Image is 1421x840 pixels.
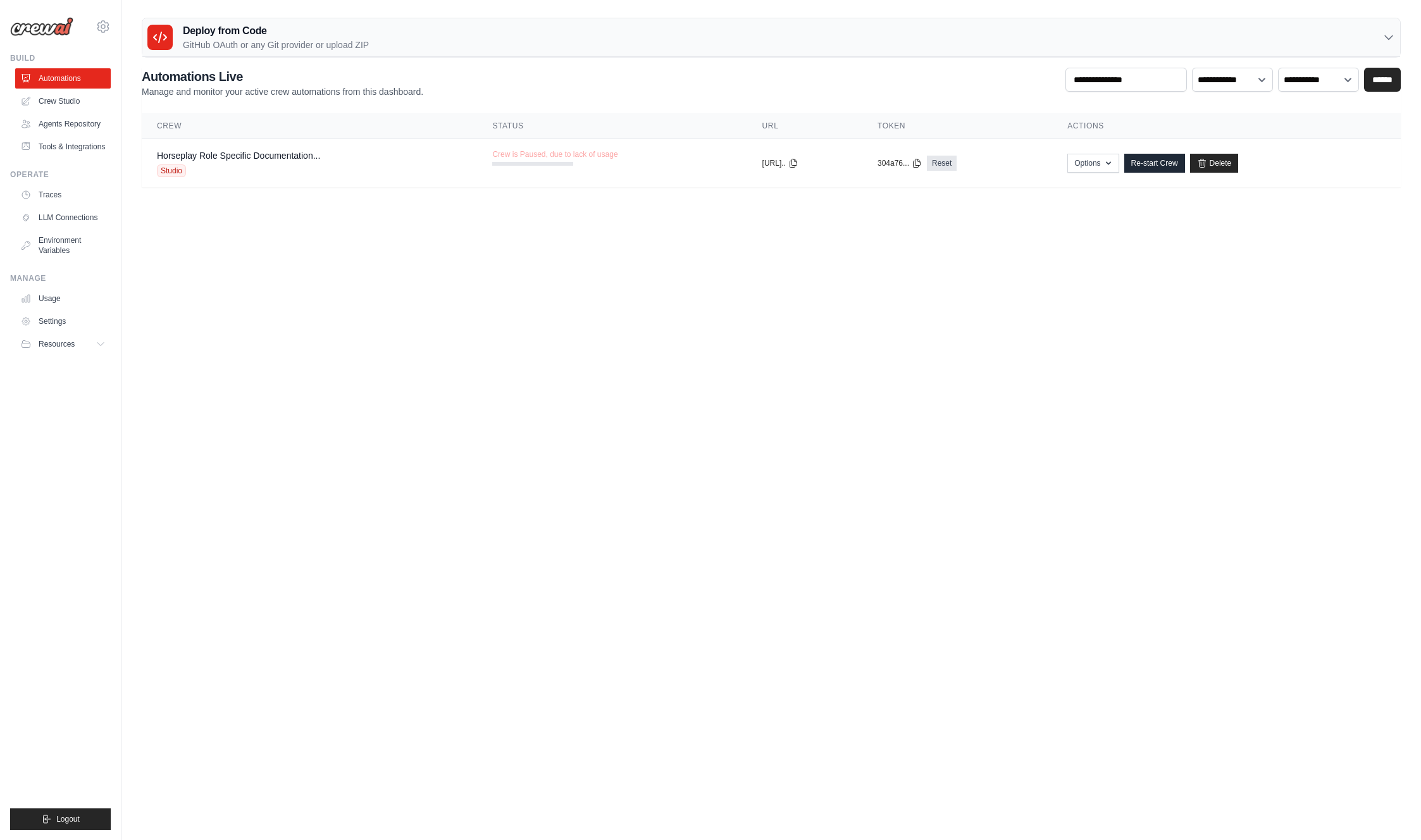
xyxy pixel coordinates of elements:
[15,185,111,205] a: Traces
[15,207,111,228] a: LLM Connections
[477,113,747,139] th: Status
[1067,154,1119,173] button: Options
[10,273,111,283] div: Manage
[15,311,111,331] a: Settings
[15,288,111,309] a: Usage
[15,91,111,111] a: Crew Studio
[747,113,862,139] th: URL
[878,158,922,168] button: 304a76...
[1052,113,1401,139] th: Actions
[157,151,320,161] a: Horseplay Role Specific Documentation...
[10,808,111,830] button: Logout
[15,114,111,134] a: Agents Repository
[183,39,369,51] p: GitHub OAuth or any Git provider or upload ZIP
[39,339,75,349] span: Resources
[56,814,80,824] span: Logout
[183,23,369,39] h3: Deploy from Code
[492,149,617,159] span: Crew is Paused, due to lack of usage
[142,85,423,98] p: Manage and monitor your active crew automations from this dashboard.
[15,68,111,89] a: Automations
[142,68,423,85] h2: Automations Live
[157,164,186,177] span: Studio
[15,334,111,354] button: Resources
[1358,779,1421,840] iframe: Chat Widget
[15,137,111,157] a: Tools & Integrations
[10,17,73,36] img: Logo
[15,230,111,261] a: Environment Variables
[1124,154,1185,173] a: Re-start Crew
[10,53,111,63] div: Build
[10,170,111,180] div: Operate
[862,113,1052,139] th: Token
[1190,154,1239,173] a: Delete
[142,113,477,139] th: Crew
[927,156,957,171] a: Reset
